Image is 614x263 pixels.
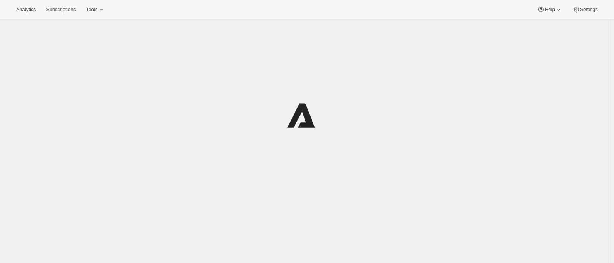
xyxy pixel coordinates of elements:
button: Analytics [12,4,40,15]
span: Analytics [16,7,36,13]
span: Help [545,7,555,13]
span: Tools [86,7,97,13]
button: Help [533,4,566,15]
button: Subscriptions [42,4,80,15]
button: Settings [568,4,602,15]
span: Subscriptions [46,7,76,13]
span: Settings [580,7,598,13]
button: Tools [81,4,109,15]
